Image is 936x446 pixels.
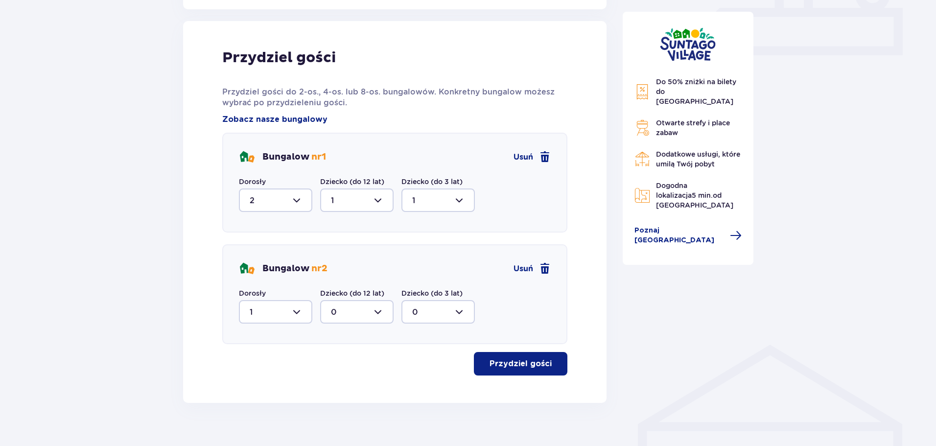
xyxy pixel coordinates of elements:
[262,151,326,163] p: Bungalow
[474,352,567,376] button: Przydziel gości
[222,48,336,67] p: Przydziel gości
[222,87,567,108] p: Przydziel gości do 2-os., 4-os. lub 8-os. bungalowów. Konkretny bungalow możesz wybrać po przydzi...
[660,27,716,61] img: Suntago Village
[401,177,463,187] label: Dziecko (do 3 lat)
[634,151,650,167] img: Restaurant Icon
[239,149,255,165] img: bungalows Icon
[320,288,384,298] label: Dziecko (do 12 lat)
[401,288,463,298] label: Dziecko (do 3 lat)
[634,84,650,100] img: Discount Icon
[656,182,733,209] span: Dogodna lokalizacja od [GEOGRAPHIC_DATA]
[239,261,255,277] img: bungalows Icon
[311,151,326,163] span: nr 1
[634,226,725,245] span: Poznaj [GEOGRAPHIC_DATA]
[311,263,328,274] span: nr 2
[239,288,266,298] label: Dorosły
[514,263,533,274] span: Usuń
[634,188,650,203] img: Map Icon
[320,177,384,187] label: Dziecko (do 12 lat)
[514,263,551,275] a: Usuń
[634,120,650,136] img: Grill Icon
[692,191,713,199] span: 5 min.
[239,177,266,187] label: Dorosły
[490,358,552,369] p: Przydziel gości
[656,78,736,105] span: Do 50% zniżki na bilety do [GEOGRAPHIC_DATA]
[514,151,551,163] a: Usuń
[262,263,328,275] p: Bungalow
[656,119,730,137] span: Otwarte strefy i place zabaw
[222,114,328,125] a: Zobacz nasze bungalowy
[656,150,740,168] span: Dodatkowe usługi, które umilą Twój pobyt
[514,152,533,163] span: Usuń
[634,226,742,245] a: Poznaj [GEOGRAPHIC_DATA]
